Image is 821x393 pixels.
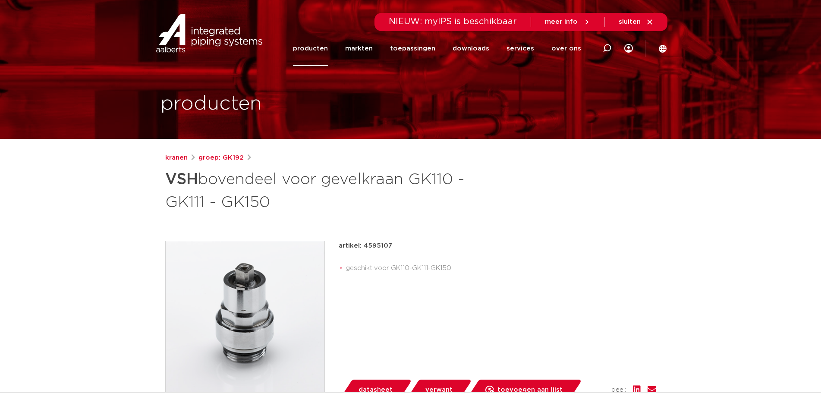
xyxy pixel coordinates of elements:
[339,241,392,251] p: artikel: 4595107
[293,31,328,66] a: producten
[165,167,489,213] h1: bovendeel voor gevelkraan GK110 - GK111 - GK150
[165,172,198,187] strong: VSH
[160,90,262,118] h1: producten
[545,19,578,25] span: meer info
[551,31,581,66] a: over ons
[453,31,489,66] a: downloads
[506,31,534,66] a: services
[545,18,591,26] a: meer info
[619,19,641,25] span: sluiten
[198,153,244,163] a: groep: GK192
[165,153,188,163] a: kranen
[390,31,435,66] a: toepassingen
[389,17,517,26] span: NIEUW: myIPS is beschikbaar
[293,31,581,66] nav: Menu
[619,18,654,26] a: sluiten
[345,31,373,66] a: markten
[346,261,656,275] li: geschikt voor GK110-GK111-GK150
[624,31,633,66] div: my IPS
